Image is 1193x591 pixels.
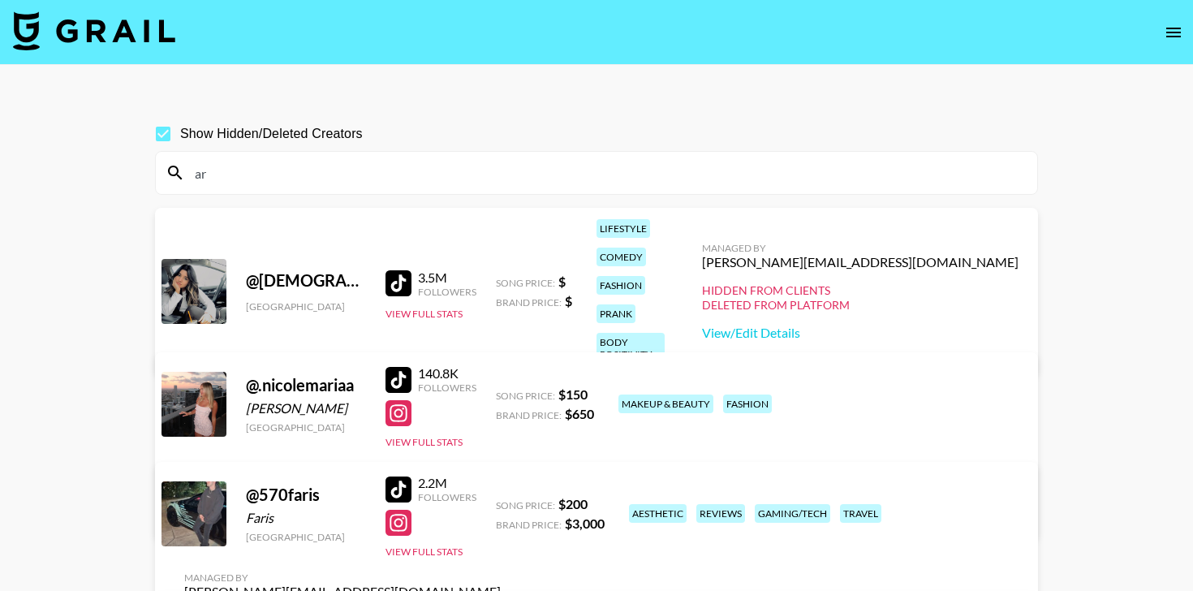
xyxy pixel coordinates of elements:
[840,504,881,523] div: travel
[418,270,476,286] div: 3.5M
[558,496,588,511] strong: $ 200
[558,274,566,289] strong: $
[180,124,363,144] span: Show Hidden/Deleted Creators
[496,519,562,531] span: Brand Price:
[723,395,772,413] div: fashion
[246,270,366,291] div: @ [DEMOGRAPHIC_DATA]
[596,276,645,295] div: fashion
[596,333,665,364] div: body positivity
[596,219,650,238] div: lifestyle
[696,504,745,523] div: reviews
[246,510,366,526] div: Faris
[596,304,635,323] div: prank
[418,491,476,503] div: Followers
[246,375,366,395] div: @ .nicolemariaa
[618,395,713,413] div: makeup & beauty
[13,11,175,50] img: Grail Talent
[496,296,562,308] span: Brand Price:
[629,504,687,523] div: aesthetic
[755,504,830,523] div: gaming/tech
[418,365,476,382] div: 140.8K
[565,293,572,308] strong: $
[496,499,555,511] span: Song Price:
[418,475,476,491] div: 2.2M
[385,308,463,320] button: View Full Stats
[418,286,476,298] div: Followers
[246,421,366,434] div: [GEOGRAPHIC_DATA]
[246,485,366,505] div: @ 570faris
[702,298,1019,313] div: Deleted from Platform
[496,277,555,289] span: Song Price:
[565,516,605,531] strong: $ 3,000
[702,283,1019,298] div: Hidden from Clients
[702,325,1019,341] a: View/Edit Details
[385,546,463,558] button: View Full Stats
[385,436,463,448] button: View Full Stats
[702,242,1019,254] div: Managed By
[246,531,366,543] div: [GEOGRAPHIC_DATA]
[246,400,366,416] div: [PERSON_NAME]
[1157,16,1190,49] button: open drawer
[418,382,476,394] div: Followers
[184,572,501,584] div: Managed By
[565,406,594,421] strong: $ 650
[558,386,588,402] strong: $ 150
[702,254,1019,270] div: [PERSON_NAME][EMAIL_ADDRESS][DOMAIN_NAME]
[246,300,366,313] div: [GEOGRAPHIC_DATA]
[185,160,1027,186] input: Search by User Name
[496,409,562,421] span: Brand Price:
[596,248,646,266] div: comedy
[496,390,555,402] span: Song Price:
